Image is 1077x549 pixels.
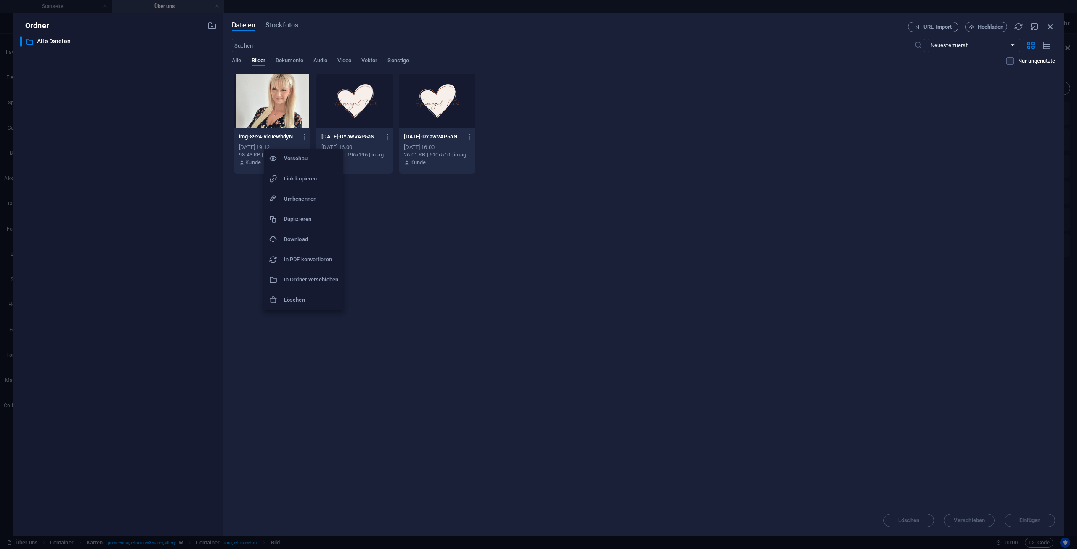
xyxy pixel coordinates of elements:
h6: In PDF konvertieren [284,255,338,265]
h6: Umbenennen [284,194,338,204]
h6: Link kopieren [284,174,338,184]
h6: Duplizieren [284,214,338,224]
h6: Vorschau [284,154,338,164]
h6: Download [284,234,338,244]
h6: In Ordner verschieben [284,275,338,285]
h6: Löschen [284,295,338,305]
